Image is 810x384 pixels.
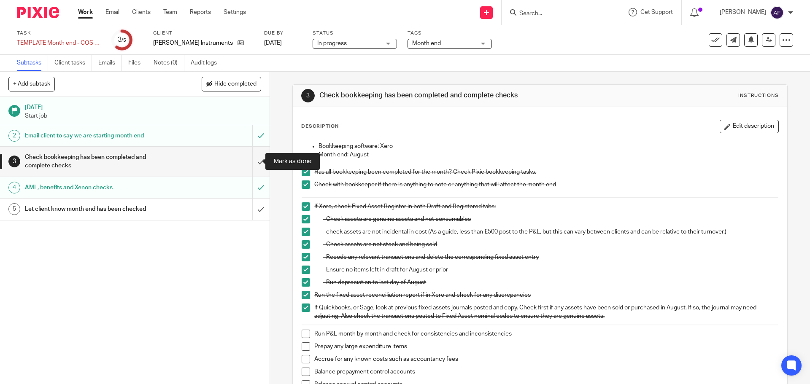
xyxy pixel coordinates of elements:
[412,40,441,46] span: Month end
[8,156,20,167] div: 3
[319,150,778,159] p: Month end: August
[153,30,254,37] label: Client
[323,240,778,249] p: - Check assets are not stock and being sold
[54,55,92,71] a: Client tasks
[301,123,339,130] p: Description
[8,130,20,142] div: 2
[17,7,59,18] img: Pixie
[214,81,256,88] span: Hide completed
[314,303,778,321] p: If Quickbooks, or Sage, look at previous fixed assets journals posted and copy. Check first if an...
[314,330,778,338] p: Run P&L month by month and check for consistencies and inconsistencies
[132,8,151,16] a: Clients
[314,202,778,211] p: If Xero, check Fixed Asset Register in both Draft and Registered tabs:
[314,168,778,176] p: Has all bookkeeping been completed for the month? Check Pixie bookkeeping tasks.
[323,253,778,261] p: - Recode any relevant transactions and delete the corresponding fixed asset entry
[264,30,302,37] label: Due by
[163,8,177,16] a: Team
[314,291,778,299] p: Run the fixed asset reconciliation report if in Xero and check for any discrepancies
[118,35,126,45] div: 3
[319,142,778,150] p: Bookkeeping software: Xero
[319,91,558,100] h1: Check bookkeeping has been completed and complete checks
[738,92,779,99] div: Instructions
[720,120,779,133] button: Edit description
[264,40,282,46] span: [DATE]
[314,355,778,363] p: Accrue for any known costs such as accountancy fees
[105,8,119,16] a: Email
[17,39,101,47] div: TEMPLATE Month end - COS prepare bookkeeping - Xero - August 2025
[314,368,778,376] p: Balance prepayment control accounts
[8,203,20,215] div: 5
[128,55,147,71] a: Files
[8,182,20,193] div: 4
[153,39,233,47] p: [PERSON_NAME] Instruments Ltd
[191,55,223,71] a: Audit logs
[314,342,778,351] p: Prepay any large expenditure items
[313,30,397,37] label: Status
[224,8,246,16] a: Settings
[314,180,778,189] p: Check with bookkeeper if there is anything to note or anything that will affect the month end
[301,89,315,102] div: 3
[408,30,492,37] label: Tags
[720,8,766,16] p: [PERSON_NAME]
[154,55,184,71] a: Notes (0)
[323,278,778,287] p: - Run depreciation to last day of August
[202,77,261,91] button: Hide completed
[25,151,171,172] h1: Check bookkeeping has been completed and complete checks
[190,8,211,16] a: Reports
[17,39,101,47] div: TEMPLATE Month end - COS prepare bookkeeping - Xero - [DATE]
[25,181,171,194] h1: AML, benefits and Xenon checks
[323,228,778,236] p: - check assets are not incidental in cost (As a guide, less than £500 post to the P&L, but this c...
[25,112,261,120] p: Start job
[25,203,171,215] h1: Let client know month end has been checked
[317,40,347,46] span: In progress
[640,9,673,15] span: Get Support
[121,38,126,43] small: /5
[17,30,101,37] label: Task
[770,6,784,19] img: svg%3E
[323,266,778,274] p: - Ensure no items left in draft for August or prior
[17,55,48,71] a: Subtasks
[25,129,171,142] h1: Email client to say we are starting month end
[98,55,122,71] a: Emails
[8,77,55,91] button: + Add subtask
[323,215,778,223] p: - Check assets are genuine assets and not consumables
[78,8,93,16] a: Work
[518,10,594,18] input: Search
[25,101,261,112] h1: [DATE]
